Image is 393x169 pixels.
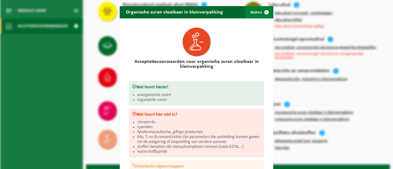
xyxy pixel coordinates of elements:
[137,98,261,102] li: organische zuren
[137,135,261,144] li: Mo, Ti en B-concentraties zijn parameters die aanleiding kunnen geven tot de weigering of stopzet...
[129,59,264,69] h2: Acceptatievoorwaarden voor organische zuren vloeibaar in kleinverpakking
[137,149,261,154] li: waterstoffluoride
[245,6,273,18] button: Sluiten
[132,112,261,117] h3: Wat hoort hier niet in?
[137,144,261,149] li: stoffen bevatten die metaalcomplexen vormen (zoals EDTA...)
[132,84,261,90] h3: Wat hoort hierin?
[137,125,261,130] li: cyaniden
[120,6,229,18] h2: Organische zuren vloeibaar in kleinverpakking
[137,130,261,135] li: fytofarmaceutische, giftige producten
[132,163,261,169] h3: Chemische eigenschappen
[137,93,261,98] li: anorganische zuren
[137,120,261,125] li: chroom 6+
